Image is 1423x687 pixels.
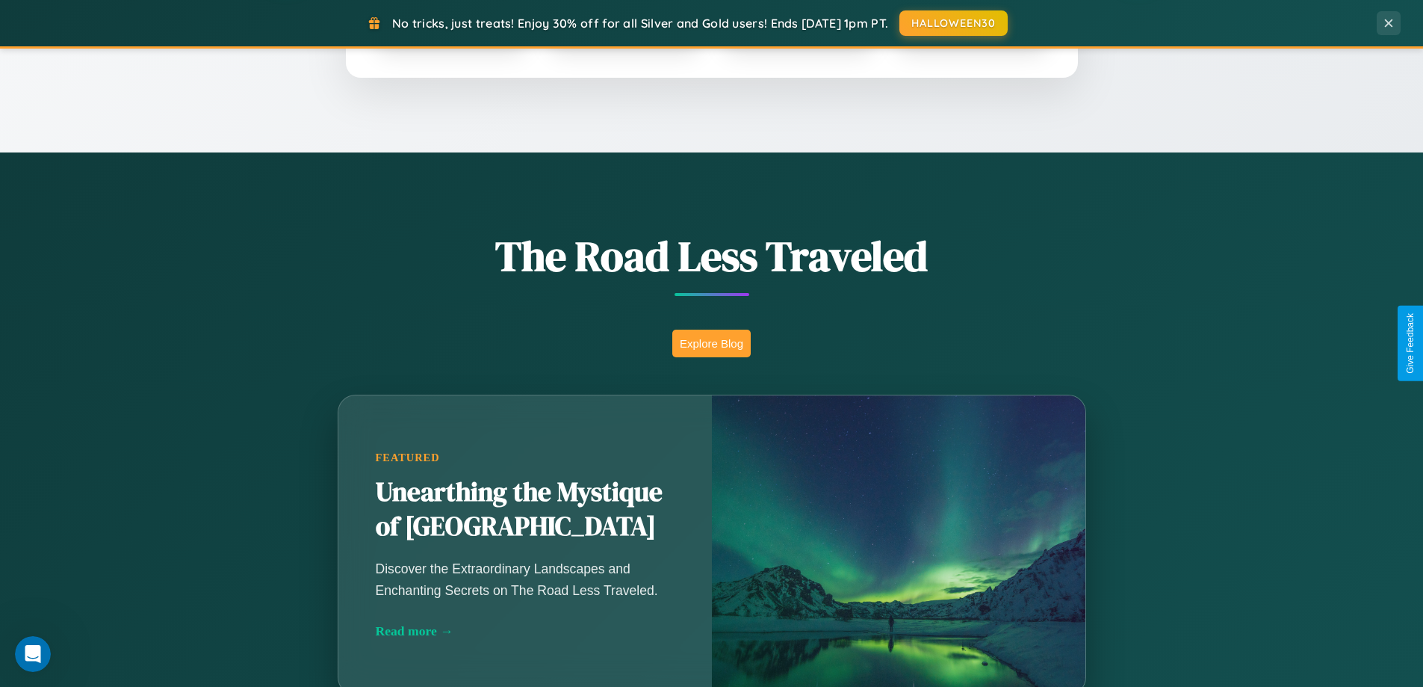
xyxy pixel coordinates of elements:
div: Featured [376,452,675,464]
p: Discover the Extraordinary Landscapes and Enchanting Secrets on The Road Less Traveled. [376,558,675,600]
h1: The Road Less Traveled [264,227,1160,285]
iframe: Intercom live chat [15,636,51,672]
div: Give Feedback [1405,313,1416,374]
h2: Unearthing the Mystique of [GEOGRAPHIC_DATA] [376,475,675,544]
div: Read more → [376,623,675,639]
button: Explore Blog [672,330,751,357]
button: HALLOWEEN30 [899,10,1008,36]
span: No tricks, just treats! Enjoy 30% off for all Silver and Gold users! Ends [DATE] 1pm PT. [392,16,888,31]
